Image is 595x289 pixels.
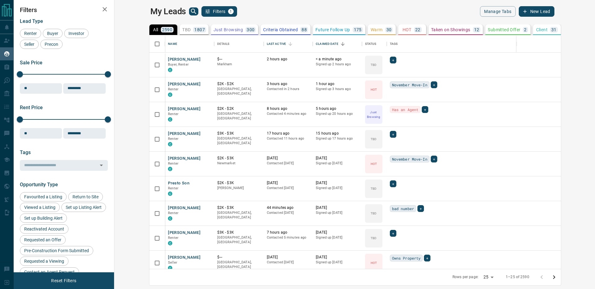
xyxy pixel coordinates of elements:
p: Just Browsing [366,110,382,119]
p: [PERSON_NAME] [217,186,261,191]
p: TBD [371,186,377,191]
span: Buyer [45,31,60,36]
span: Renter [168,112,178,116]
p: 1 hour ago [316,81,359,87]
div: + [390,131,396,138]
div: Requested a Viewing [20,257,68,266]
p: Signed up 20 hours ago [316,111,359,116]
p: Signed up [DATE] [316,210,359,215]
div: Details [214,35,264,53]
p: $2K - $2K [217,106,261,111]
div: + [422,106,428,113]
p: Rows per page: [452,274,478,280]
p: All [153,28,158,32]
p: 7 hours ago [267,230,310,235]
span: + [392,57,394,63]
span: Owns Property [392,255,421,261]
p: [DATE] [267,180,310,186]
div: Precon [40,40,63,49]
p: Signed up [DATE] [316,235,359,240]
span: Has an Agent [392,106,419,113]
p: HOT [371,87,377,92]
p: $3K - $3K [217,131,261,136]
div: 25 [481,273,496,282]
div: Requested an Offer [20,235,66,244]
div: Set up Building Alert [20,214,67,223]
p: HOT [403,28,412,32]
p: 88 [302,28,307,32]
p: < a minute ago [316,57,359,62]
span: Seller [22,42,37,47]
p: Contacted in 2 hours [267,87,310,92]
p: Signed up 3 hours ago [316,87,359,92]
button: search button [189,7,198,15]
p: 2590 [162,28,173,32]
div: + [431,81,437,88]
p: Contacted [DATE] [267,186,310,191]
p: Contacted [DATE] [267,161,310,166]
p: $--- [217,57,261,62]
p: [GEOGRAPHIC_DATA], [GEOGRAPHIC_DATA] [217,136,261,146]
span: Renter [168,236,178,240]
div: + [424,255,430,261]
p: [DATE] [316,230,359,235]
span: Tags [20,149,31,155]
span: Reactivated Account [22,226,66,231]
p: Warm [371,28,383,32]
span: Return to Site [70,194,101,199]
p: HOT [371,162,377,166]
span: Lead Type [20,18,43,24]
h2: Filters [20,6,108,14]
p: 12 [474,28,479,32]
button: [PERSON_NAME] [168,156,201,162]
p: 44 minutes ago [267,205,310,210]
span: Renter [168,186,178,190]
span: Investor [66,31,86,36]
p: 1–25 of 2590 [506,274,529,280]
div: Renter [20,29,41,38]
span: Seller [168,261,177,265]
div: Set up Listing Alert [61,203,106,212]
div: Tags [390,35,398,53]
p: Signed up [DATE] [316,260,359,265]
p: TBD [371,236,377,240]
span: bad number [392,205,414,212]
p: 2 [524,28,527,32]
h1: My Leads [150,6,186,16]
p: [DATE] [316,205,359,210]
p: Taken on Showings [431,28,470,32]
p: Contacted 5 minutes ago [267,235,310,240]
div: + [390,180,396,187]
span: Buyer, Renter [168,63,189,67]
p: $2K - $3K [217,156,261,161]
p: Signed up 2 hours ago [316,62,359,67]
div: condos.ca [168,93,172,97]
span: Renter [168,211,178,215]
p: Contacted [DATE] [267,260,310,265]
span: Pre-Construction Form Submitted [22,248,91,253]
button: [PERSON_NAME] [168,57,201,63]
p: 8 hours ago [267,106,310,111]
span: + [433,156,435,162]
button: [PERSON_NAME] [168,205,201,211]
span: Set up Listing Alert [64,205,104,210]
div: Pre-Construction Form Submitted [20,246,93,255]
div: condos.ca [168,142,172,146]
p: Markham [217,62,261,67]
p: Signed up [DATE] [316,161,359,166]
p: TBD [371,63,377,67]
span: Requested a Viewing [22,259,66,264]
p: $3K - $3K [217,230,261,235]
div: Tags [387,35,583,53]
span: Opportunity Type [20,182,58,188]
div: Investor [64,29,89,38]
div: Contact an Agent Request [20,267,79,277]
p: HOT [371,261,377,265]
p: [DATE] [316,255,359,260]
span: Renter [168,137,178,141]
p: [DATE] [316,180,359,186]
p: 31 [551,28,557,32]
div: Viewed a Listing [20,203,60,212]
p: 175 [354,28,362,32]
button: Go to next page [548,271,560,283]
